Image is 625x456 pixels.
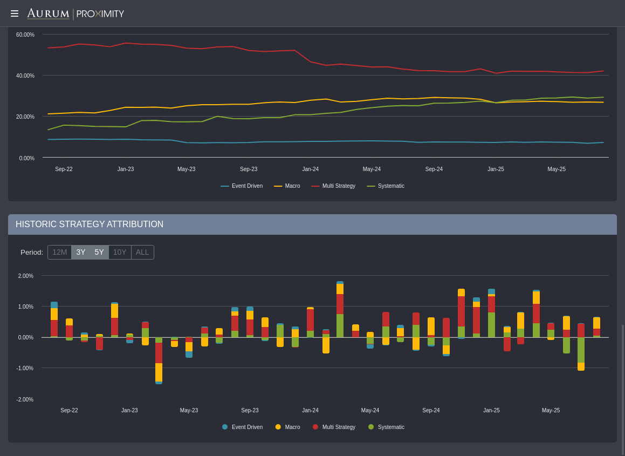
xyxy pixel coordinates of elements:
text: -2.00% [16,397,33,403]
text: Sep-22 [55,166,73,172]
text: 60.00% [16,32,35,38]
text: -1.00% [16,365,33,371]
text: May-23 [180,407,198,413]
label: 3Y [71,245,90,260]
text: 1.00% [18,304,33,310]
text: Multi Strategy [322,424,355,430]
text: Event Driven [232,183,263,189]
text: 0.00% [18,335,33,341]
text: Sep-23 [241,407,259,413]
div: HISTORIC STRATEGY ATTRIBUTION [8,214,617,235]
text: Multi Strategy [322,183,355,189]
text: May-24 [361,407,380,413]
text: Sep-24 [425,166,443,172]
text: 0.00% [19,155,35,161]
label: 5Y [90,245,109,260]
label: 10Y [108,245,132,260]
text: Event Driven [232,424,263,430]
text: Sep-24 [422,407,440,413]
div: Period: [16,243,47,262]
text: May-24 [363,166,381,172]
text: 2.00% [18,273,33,279]
text: Sep-22 [60,407,78,413]
text: Macro [285,424,300,430]
text: Systematic [378,183,404,189]
label: ALL [131,245,154,260]
text: May-25 [542,407,560,413]
label: 12M [47,245,72,260]
text: Sep-23 [240,166,258,172]
text: May-25 [548,166,566,172]
text: 40.00% [16,73,35,79]
img: Aurum-Proximity%20white.svg [27,8,124,21]
text: Jan-23 [118,166,134,172]
text: Macro [285,183,300,189]
text: May-23 [177,166,196,172]
text: Jan-25 [487,166,504,172]
text: Jan-24 [303,166,319,172]
text: Jan-25 [483,407,500,413]
text: Systematic [378,424,404,430]
text: 20.00% [16,114,35,120]
text: Jan-24 [302,407,319,413]
text: Jan-23 [121,407,138,413]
